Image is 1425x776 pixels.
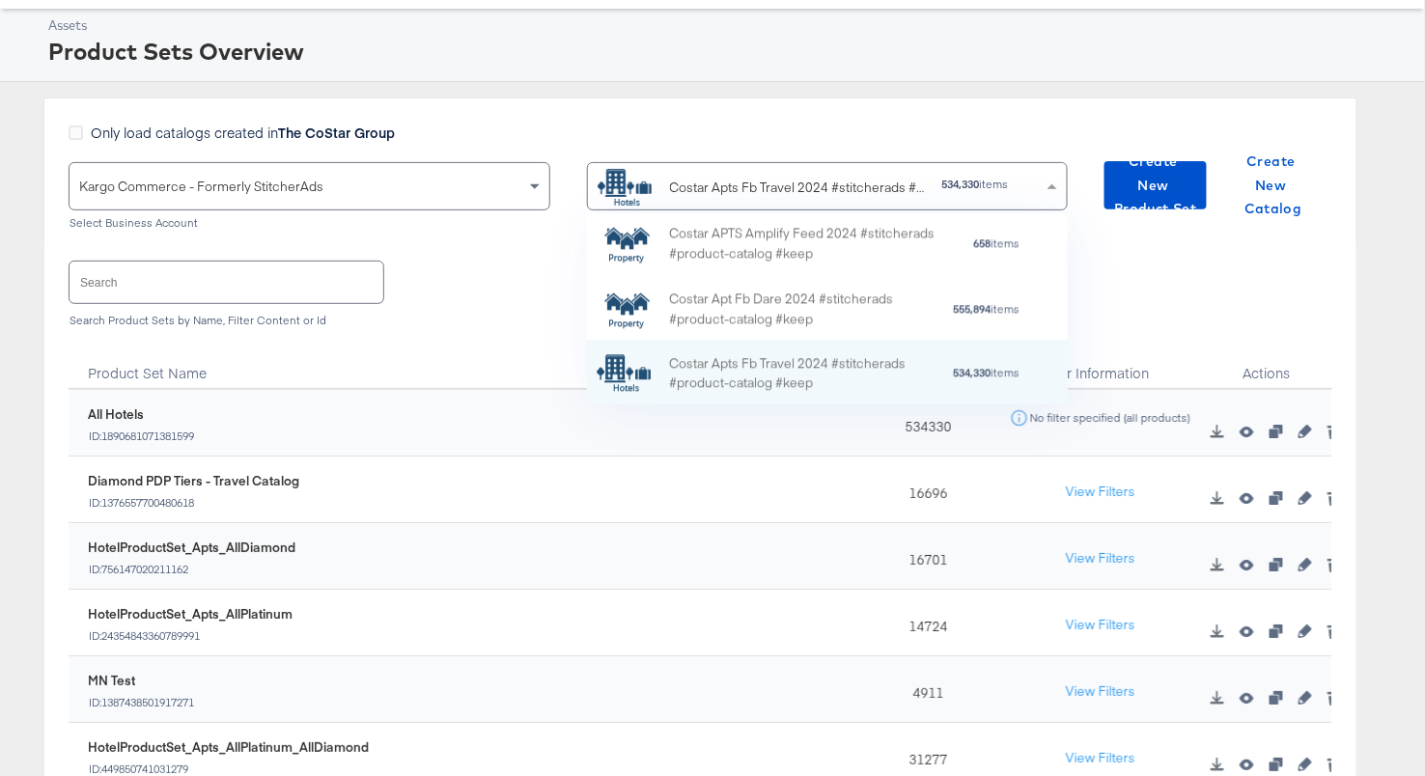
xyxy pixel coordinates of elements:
[88,496,299,510] div: ID: 1376557700480618
[990,342,1200,390] div: Filter Information
[88,629,293,643] div: ID: 24354843360789991
[952,303,1020,317] div: items
[670,178,927,198] div: Costar Apts Fb Travel 2024 #stitcherads #product-catalog #keep
[70,262,383,303] input: Search product sets
[88,738,369,757] div: HotelProductSet_Apts_AllPlatinum_AllDiamond
[941,177,979,191] strong: 534,330
[858,523,990,590] div: 16701
[278,123,395,142] strong: The CoStar Group
[1112,150,1199,221] span: Create New Product Set
[88,430,195,443] div: ID: 1890681071381599
[940,178,1009,191] div: items
[973,236,991,251] strong: 658
[669,290,952,330] div: Costar Apt Fb Dare 2024 #stitcherads #product-catalog #keep
[69,342,858,390] div: Product Set Name
[88,762,369,776] div: ID: 449850741031279
[1052,541,1149,576] button: View Filters
[669,354,952,395] div: Costar Apts Fb Travel 2024 #stitcherads #product-catalog #keep
[79,178,323,195] span: Kargo Commerce - Formerly StitcherAds
[88,605,293,624] div: HotelProductSet_Apts_AllPlatinum
[858,656,990,723] div: 4911
[1201,342,1332,390] div: Actions
[1104,161,1207,209] button: Create New Product Set
[88,539,295,557] div: HotelProductSet_Apts_AllDiamond
[1222,161,1325,209] button: Create New Catalog
[669,224,972,264] div: Costar APTS Amplify Feed 2024 #stitcherads #product-catalog #keep
[1052,675,1149,709] button: View Filters
[48,35,1401,68] div: Product Sets Overview
[953,366,991,380] strong: 534,330
[858,390,990,457] div: 534330
[858,457,990,523] div: 16696
[91,123,395,142] span: Only load catalogs created in
[953,302,991,317] strong: 555,894
[88,672,195,690] div: MN Test
[1029,411,1191,425] div: No filter specified (all products)
[88,563,295,576] div: ID: 756147020211162
[69,342,858,390] div: Toggle SortBy
[1052,741,1149,776] button: View Filters
[858,590,990,656] div: 14724
[1052,475,1149,510] button: View Filters
[1052,608,1149,643] button: View Filters
[972,237,1020,251] div: items
[88,696,195,709] div: ID: 1387438501917271
[952,367,1020,380] div: items
[69,216,550,230] div: Select Business Account
[587,213,1069,406] div: grid
[88,405,195,424] div: All Hotels
[48,16,1401,35] div: Assets
[88,472,299,490] div: Diamond PDP Tiers - Travel Catalog
[69,314,1332,327] div: Search Product Sets by Name, Filter Content or Id
[1230,150,1317,221] span: Create New Catalog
